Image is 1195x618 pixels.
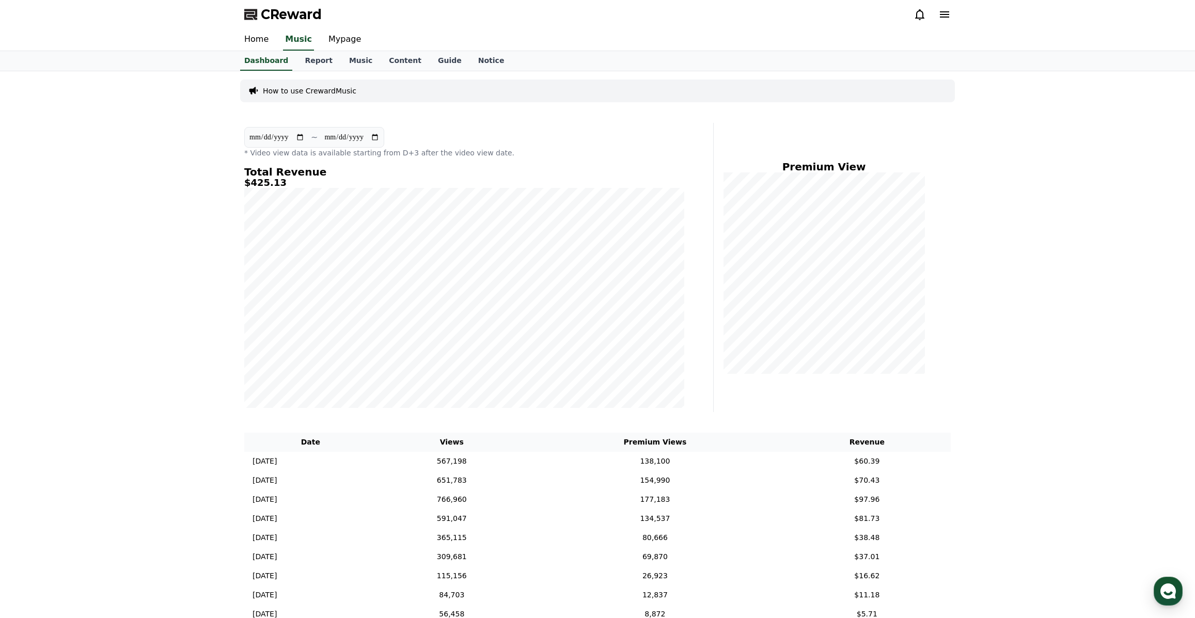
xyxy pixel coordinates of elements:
[311,131,318,144] p: ~
[283,29,314,51] a: Music
[253,456,277,467] p: [DATE]
[244,178,684,188] h5: $425.13
[244,166,684,178] h4: Total Revenue
[377,566,527,585] td: 115,156
[253,494,277,505] p: [DATE]
[240,51,292,71] a: Dashboard
[253,532,277,543] p: [DATE]
[783,509,951,528] td: $81.73
[783,566,951,585] td: $16.62
[244,433,377,452] th: Date
[377,509,527,528] td: 591,047
[320,29,369,51] a: Mypage
[253,551,277,562] p: [DATE]
[722,161,926,172] h4: Premium View
[783,528,951,547] td: $38.48
[527,452,783,471] td: 138,100
[377,452,527,471] td: 567,198
[430,51,470,71] a: Guide
[253,571,277,581] p: [DATE]
[341,51,381,71] a: Music
[381,51,430,71] a: Content
[244,148,684,158] p: * Video view data is available starting from D+3 after the video view date.
[236,29,277,51] a: Home
[527,547,783,566] td: 69,870
[783,452,951,471] td: $60.39
[527,433,783,452] th: Premium Views
[783,490,951,509] td: $97.96
[377,547,527,566] td: 309,681
[527,509,783,528] td: 134,537
[377,528,527,547] td: 365,115
[377,471,527,490] td: 651,783
[253,475,277,486] p: [DATE]
[261,6,322,23] span: CReward
[470,51,513,71] a: Notice
[244,6,322,23] a: CReward
[527,528,783,547] td: 80,666
[377,433,527,452] th: Views
[253,590,277,600] p: [DATE]
[783,471,951,490] td: $70.43
[527,471,783,490] td: 154,990
[263,86,356,96] a: How to use CrewardMusic
[783,547,951,566] td: $37.01
[783,585,951,605] td: $11.18
[296,51,341,71] a: Report
[377,490,527,509] td: 766,960
[377,585,527,605] td: 84,703
[527,566,783,585] td: 26,923
[783,433,951,452] th: Revenue
[253,513,277,524] p: [DATE]
[527,585,783,605] td: 12,837
[527,490,783,509] td: 177,183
